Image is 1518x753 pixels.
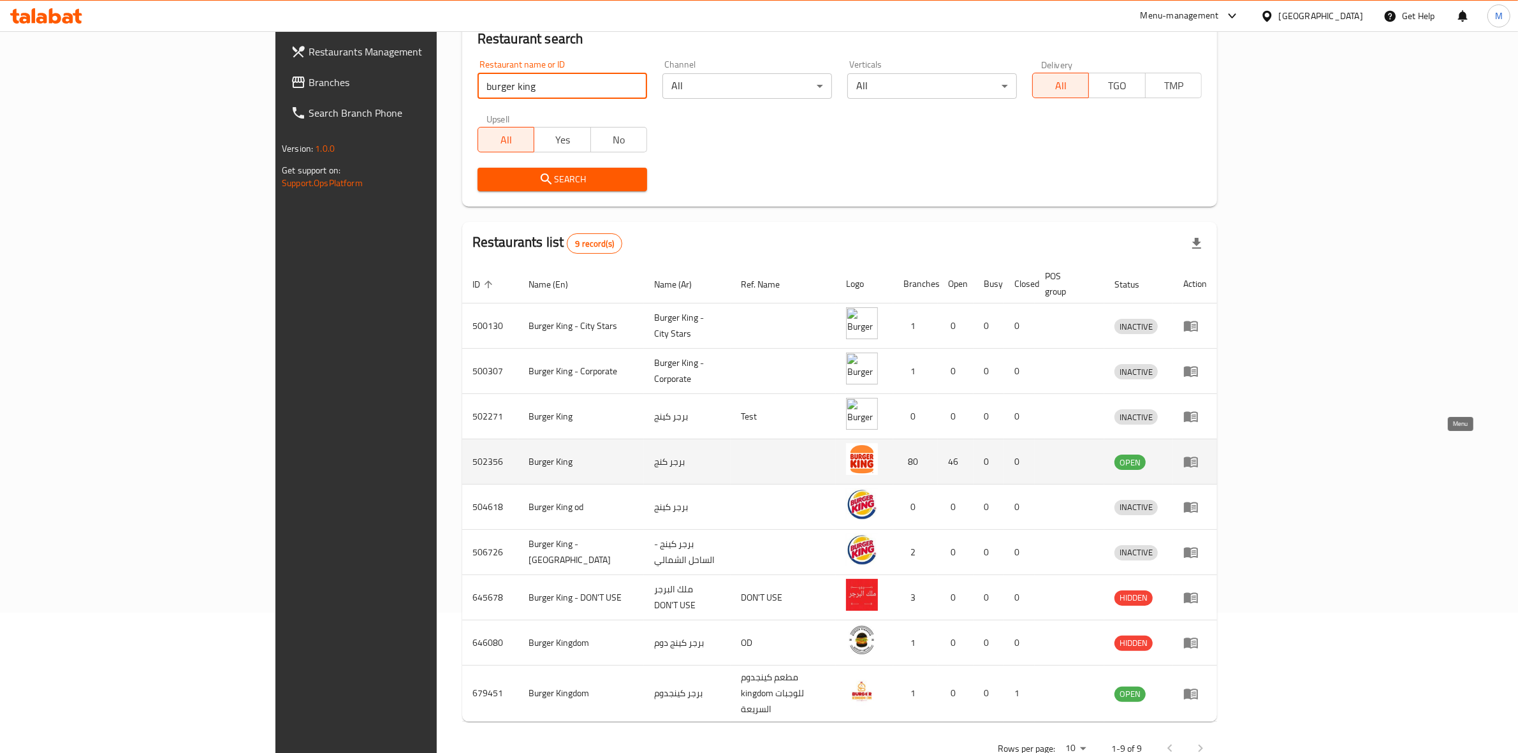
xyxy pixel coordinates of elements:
[1004,485,1035,530] td: 0
[1183,363,1207,379] div: Menu
[567,238,622,250] span: 9 record(s)
[741,277,796,292] span: Ref. Name
[518,349,644,394] td: Burger King - Corporate
[846,579,878,611] img: Burger King - DON'T USE
[1183,545,1207,560] div: Menu
[893,394,938,439] td: 0
[1114,500,1158,515] div: INACTIVE
[478,73,647,99] input: Search for restaurant name or ID..
[644,575,731,620] td: ملك البرجر DON'T USE
[846,443,878,475] img: Burger King
[974,485,1004,530] td: 0
[1004,530,1035,575] td: 0
[1114,455,1146,470] div: OPEN
[1088,73,1145,98] button: TGO
[731,575,836,620] td: DON'T USE
[1004,666,1035,722] td: 1
[518,485,644,530] td: Burger King od
[1114,410,1158,425] span: INACTIVE
[644,620,731,666] td: برجر كينج دوم
[1114,500,1158,515] span: INACTIVE
[1114,636,1153,650] span: HIDDEN
[731,394,836,439] td: Test
[1114,590,1153,605] span: HIDDEN
[281,67,529,98] a: Branches
[893,666,938,722] td: 1
[1114,365,1158,379] span: INACTIVE
[974,620,1004,666] td: 0
[518,666,644,722] td: Burger Kingdom
[282,162,340,179] span: Get support on:
[1004,265,1035,303] th: Closed
[1094,77,1140,95] span: TGO
[1114,687,1146,701] span: OPEN
[596,131,642,149] span: No
[483,131,529,149] span: All
[534,127,590,152] button: Yes
[1004,394,1035,439] td: 0
[938,394,974,439] td: 0
[938,620,974,666] td: 0
[974,349,1004,394] td: 0
[462,265,1217,722] table: enhanced table
[846,398,878,430] img: Burger King
[938,530,974,575] td: 0
[846,488,878,520] img: Burger King od
[846,624,878,656] img: Burger Kingdom
[974,575,1004,620] td: 0
[893,303,938,349] td: 1
[836,265,893,303] th: Logo
[518,620,644,666] td: Burger Kingdom
[662,73,832,99] div: All
[731,620,836,666] td: OD
[518,394,644,439] td: Burger King
[518,575,644,620] td: Burger King - DON'T USE
[644,349,731,394] td: Burger King - Corporate
[539,131,585,149] span: Yes
[1114,409,1158,425] div: INACTIVE
[938,485,974,530] td: 0
[974,666,1004,722] td: 0
[590,127,647,152] button: No
[1114,319,1158,334] div: INACTIVE
[1183,499,1207,515] div: Menu
[472,233,622,254] h2: Restaurants list
[478,168,647,191] button: Search
[893,265,938,303] th: Branches
[309,75,519,90] span: Branches
[1183,318,1207,333] div: Menu
[529,277,585,292] span: Name (En)
[1279,9,1363,23] div: [GEOGRAPHIC_DATA]
[1145,73,1202,98] button: TMP
[1038,77,1084,95] span: All
[846,534,878,566] img: Burger King - North Coast
[1183,409,1207,424] div: Menu
[1032,73,1089,98] button: All
[974,439,1004,485] td: 0
[518,530,644,575] td: Burger King - [GEOGRAPHIC_DATA]
[486,114,510,123] label: Upsell
[1114,364,1158,379] div: INACTIVE
[893,575,938,620] td: 3
[644,303,731,349] td: Burger King - City Stars
[1004,620,1035,666] td: 0
[847,73,1017,99] div: All
[1041,60,1073,69] label: Delivery
[938,666,974,722] td: 0
[518,303,644,349] td: Burger King - City Stars
[1114,455,1146,470] span: OPEN
[1114,636,1153,651] div: HIDDEN
[1183,635,1207,650] div: Menu
[938,575,974,620] td: 0
[644,530,731,575] td: برجر كينج - الساحل الشمالي
[315,140,335,157] span: 1.0.0
[1004,349,1035,394] td: 0
[1183,686,1207,701] div: Menu
[893,349,938,394] td: 1
[1183,590,1207,605] div: Menu
[1181,228,1212,259] div: Export file
[846,307,878,339] img: Burger King - City Stars
[938,439,974,485] td: 46
[1114,545,1158,560] div: INACTIVE
[974,530,1004,575] td: 0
